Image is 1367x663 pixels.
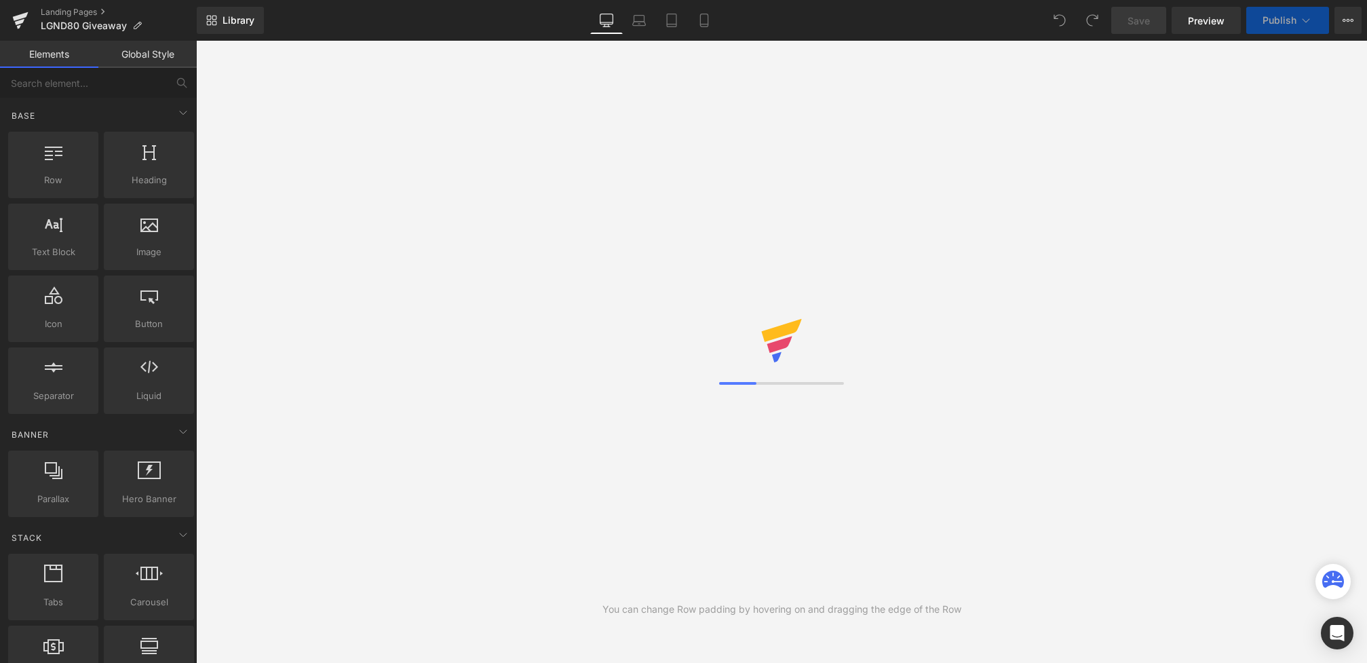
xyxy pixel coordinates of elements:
[12,317,94,331] span: Icon
[1263,15,1296,26] span: Publish
[1046,7,1073,34] button: Undo
[1246,7,1329,34] button: Publish
[98,41,197,68] a: Global Style
[10,531,43,544] span: Stack
[10,428,50,441] span: Banner
[12,389,94,403] span: Separator
[108,492,190,506] span: Hero Banner
[12,173,94,187] span: Row
[623,7,655,34] a: Laptop
[108,389,190,403] span: Liquid
[108,173,190,187] span: Heading
[12,245,94,259] span: Text Block
[1334,7,1362,34] button: More
[602,602,961,617] div: You can change Row padding by hovering on and dragging the edge of the Row
[1188,14,1225,28] span: Preview
[655,7,688,34] a: Tablet
[108,595,190,609] span: Carousel
[1128,14,1150,28] span: Save
[12,492,94,506] span: Parallax
[1079,7,1106,34] button: Redo
[12,595,94,609] span: Tabs
[688,7,720,34] a: Mobile
[10,109,37,122] span: Base
[41,7,197,18] a: Landing Pages
[197,7,264,34] a: New Library
[1321,617,1353,649] div: Open Intercom Messenger
[108,317,190,331] span: Button
[108,245,190,259] span: Image
[223,14,254,26] span: Library
[41,20,127,31] span: LGND80 Giveaway
[1172,7,1241,34] a: Preview
[590,7,623,34] a: Desktop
